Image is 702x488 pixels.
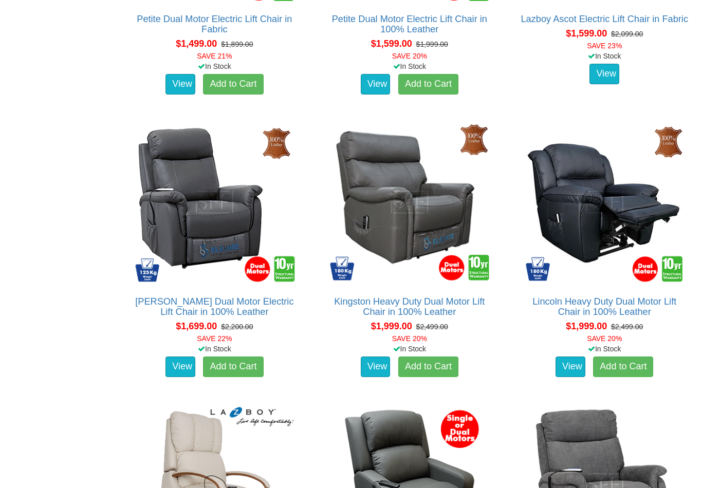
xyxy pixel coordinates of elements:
a: Lincoln Heavy Duty Dual Motor Lift Chair in 100% Leather [532,297,676,317]
a: View [589,64,619,85]
a: Petite Dual Motor Electric Lift Chair in Fabric [137,14,292,35]
span: $1,999.00 [566,322,607,332]
div: In Stock [123,344,306,354]
a: View [361,357,391,378]
img: Dalton Dual Motor Electric Lift Chair in 100% Leather [131,119,299,287]
font: SAVE 20% [392,52,427,61]
del: $2,200.00 [221,323,253,331]
a: Lazboy Ascot Electric Lift Chair in Fabric [521,14,688,25]
a: [PERSON_NAME] Dual Motor Electric Lift Chair in 100% Leather [135,297,293,317]
a: Add to Cart [398,74,458,95]
font: SAVE 22% [197,335,232,343]
a: View [165,357,195,378]
del: $1,999.00 [416,41,448,49]
del: $2,499.00 [611,323,643,331]
span: $1,999.00 [371,322,412,332]
a: Add to Cart [593,357,653,378]
a: View [165,74,195,95]
img: Kingston Heavy Duty Dual Motor Lift Chair in 100% Leather [325,119,493,287]
del: $2,499.00 [416,323,448,331]
div: In Stock [318,344,501,354]
div: In Stock [513,344,696,354]
a: View [361,74,391,95]
font: SAVE 23% [587,42,622,50]
div: In Stock [318,62,501,72]
span: $1,599.00 [371,39,412,49]
a: Kingston Heavy Duty Dual Motor Lift Chair in 100% Leather [334,297,485,317]
a: Petite Dual Motor Electric Lift Chair in 100% Leather [332,14,487,35]
font: SAVE 21% [197,52,232,61]
span: $1,599.00 [566,29,607,39]
del: $2,099.00 [611,30,643,39]
font: SAVE 20% [392,335,427,343]
div: In Stock [513,51,696,62]
font: SAVE 20% [587,335,622,343]
div: In Stock [123,62,306,72]
img: Lincoln Heavy Duty Dual Motor Lift Chair in 100% Leather [521,119,689,287]
a: View [556,357,585,378]
a: Add to Cart [203,74,263,95]
span: $1,499.00 [176,39,217,49]
span: $1,699.00 [176,322,217,332]
a: Add to Cart [398,357,458,378]
del: $1,899.00 [221,41,253,49]
a: Add to Cart [203,357,263,378]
